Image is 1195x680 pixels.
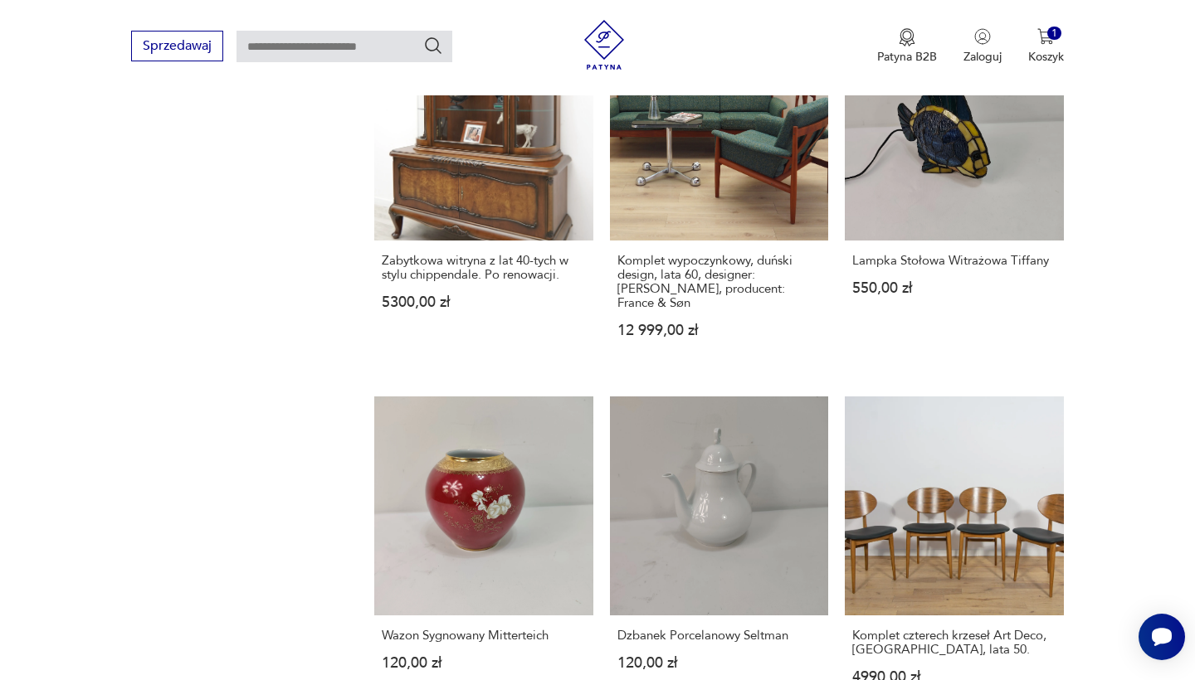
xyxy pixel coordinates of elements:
button: Sprzedawaj [131,31,223,61]
a: Ikona medaluPatyna B2B [877,28,937,65]
img: Patyna - sklep z meblami i dekoracjami vintage [579,20,629,70]
p: 120,00 zł [617,656,821,670]
h3: Zabytkowa witryna z lat 40-tych w stylu chippendale. Po renowacji. [382,254,585,282]
a: Lampka Stołowa Witrażowa TiffanyLampka Stołowa Witrażowa Tiffany550,00 zł [845,22,1063,370]
h3: Komplet czterech krzeseł Art Deco, [GEOGRAPHIC_DATA], lata 50. [852,629,1056,657]
button: Patyna B2B [877,28,937,65]
p: 5300,00 zł [382,295,585,309]
button: Szukaj [423,36,443,56]
a: Komplet wypoczynkowy, duński design, lata 60, designer: Grete Jalk, producent: France & SønKomple... [610,22,828,370]
p: 12 999,00 zł [617,323,821,338]
a: Sprzedawaj [131,41,223,53]
iframe: Smartsupp widget button [1139,614,1185,660]
img: Ikonka użytkownika [974,28,991,45]
h3: Dzbanek Porcelanowy Seltman [617,629,821,643]
p: Koszyk [1028,49,1064,65]
img: Ikona medalu [899,28,915,46]
h3: Komplet wypoczynkowy, duński design, lata 60, designer: [PERSON_NAME], producent: France & Søn [617,254,821,310]
button: 1Koszyk [1028,28,1064,65]
p: Patyna B2B [877,49,937,65]
button: Zaloguj [963,28,1002,65]
h3: Lampka Stołowa Witrażowa Tiffany [852,254,1056,268]
p: 550,00 zł [852,281,1056,295]
p: Zaloguj [963,49,1002,65]
a: Zabytkowa witryna z lat 40-tych w stylu chippendale. Po renowacji.Zabytkowa witryna z lat 40-tych... [374,22,593,370]
img: Ikona koszyka [1037,28,1054,45]
h3: Wazon Sygnowany Mitterteich [382,629,585,643]
div: 1 [1047,27,1061,41]
p: 120,00 zł [382,656,585,670]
